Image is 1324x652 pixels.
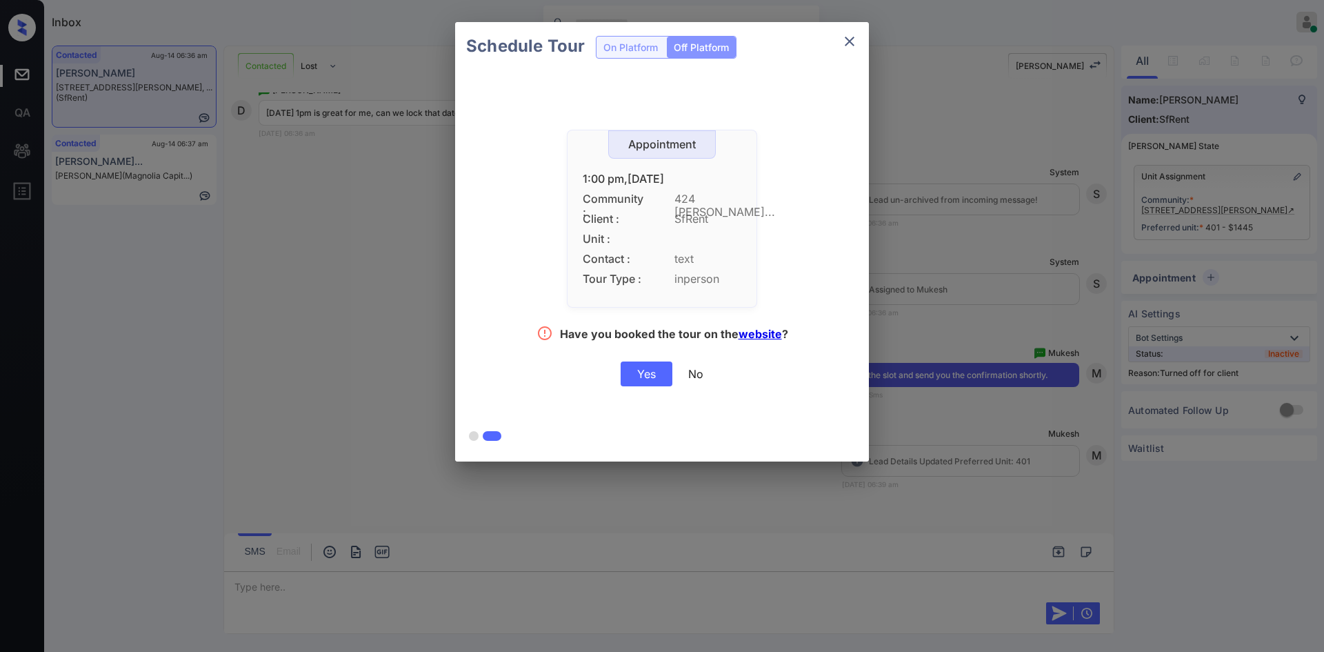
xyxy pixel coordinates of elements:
h2: Schedule Tour [455,22,596,70]
span: text [674,253,741,266]
span: Client : [583,213,645,226]
button: close [836,28,863,55]
span: Community : [583,192,645,206]
span: 424 [PERSON_NAME]... [674,192,741,206]
a: website [739,327,782,341]
div: Have you booked the tour on the ? [560,327,788,344]
span: Unit : [583,233,645,246]
div: 1:00 pm,[DATE] [583,172,741,186]
span: Contact : [583,253,645,266]
div: Yes [621,362,672,386]
div: No [688,367,703,381]
span: Tour Type : [583,273,645,286]
div: Appointment [609,138,715,151]
span: inperson [674,273,741,286]
span: SfRent [674,213,741,226]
